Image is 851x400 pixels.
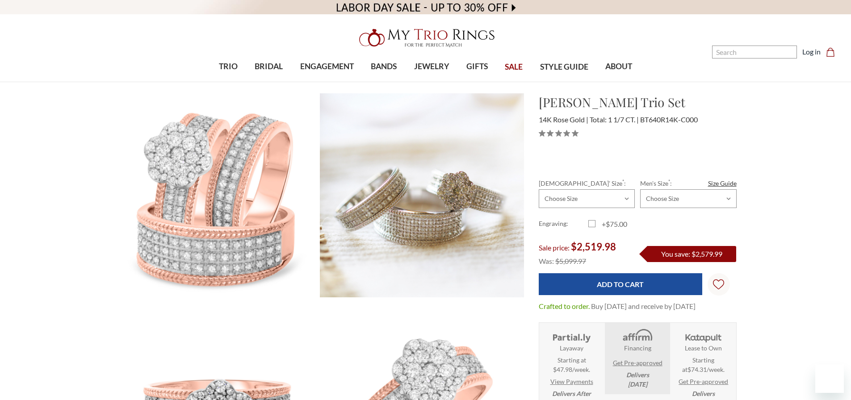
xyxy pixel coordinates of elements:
span: $2,519.98 [571,241,616,253]
span: JEWELRY [414,61,449,72]
img: Photo of Madeline 1 1/7 ct tw. Fancy Cluster Trio Set 14K Rose Gold [BT640R-C000] [320,93,524,297]
input: Add to Cart [539,273,702,295]
img: My Trio Rings [354,24,497,52]
button: submenu toggle [427,81,436,82]
span: Starting at $47.98/week. [553,355,590,374]
button: submenu toggle [379,81,388,82]
img: Katapult [683,328,724,343]
span: Total: 1 1/7 CT. [590,115,639,124]
a: Get Pre-approved [613,358,662,367]
a: BRIDAL [246,52,291,81]
label: Men's Size : [640,179,736,188]
a: ABOUT [597,52,641,81]
span: SALE [505,61,523,73]
img: Affirm [616,328,658,343]
span: Sale price: [539,243,570,252]
strong: Lease to Own [685,343,722,353]
button: submenu toggle [323,81,331,82]
a: ENGAGEMENT [292,52,362,81]
a: SALE [496,53,531,82]
span: STYLE GUIDE [540,61,588,73]
svg: cart.cart_preview [826,48,835,57]
span: BRIDAL [255,61,283,72]
a: JEWELRY [405,52,457,81]
span: ABOUT [605,61,632,72]
a: Wish Lists [708,273,730,296]
span: You save: $2,579.99 [661,250,722,258]
label: [DEMOGRAPHIC_DATA]' Size : [539,179,635,188]
button: submenu toggle [614,81,623,82]
span: TRIO [219,61,238,72]
a: BANDS [362,52,405,81]
span: Was: [539,257,554,265]
span: ENGAGEMENT [300,61,354,72]
span: GIFTS [466,61,488,72]
button: submenu toggle [264,81,273,82]
iframe: Button to launch messaging window [815,364,844,393]
a: Cart with 0 items [826,46,840,57]
a: Log in [802,46,821,57]
strong: Layaway [560,343,583,353]
svg: Wish Lists [713,251,724,318]
span: BT640R14K-C000 [640,115,698,124]
button: submenu toggle [224,81,233,82]
a: TRIO [210,52,246,81]
span: BANDS [371,61,397,72]
button: submenu toggle [473,81,482,82]
a: Size Guide [708,179,737,188]
a: GIFTS [458,52,496,81]
a: My Trio Rings [247,24,604,52]
strong: Financing [624,343,651,353]
dt: Crafted to order. [539,301,590,312]
h1: [PERSON_NAME] Trio Set [539,93,737,112]
li: Affirm [605,323,670,394]
em: Delivers [626,370,649,389]
span: [DATE] [628,380,647,388]
span: 14K Rose Gold [539,115,588,124]
a: View Payments [550,377,593,386]
span: $5,099.97 [555,257,586,265]
img: Layaway [551,328,592,343]
a: STYLE GUIDE [531,53,596,82]
span: Starting at . [674,355,733,374]
input: Search [712,46,797,58]
dd: Buy [DATE] and receive by [DATE] [591,301,696,312]
label: Engraving: [539,219,588,229]
img: Photo of Madeline 1 1/7 ct tw. Fancy Cluster Trio Set 14K Rose Gold [BT640R-C000] [115,93,319,297]
label: +$75.00 [588,219,638,229]
span: $74.31/week [688,366,723,373]
a: Get Pre-approved [679,377,728,386]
